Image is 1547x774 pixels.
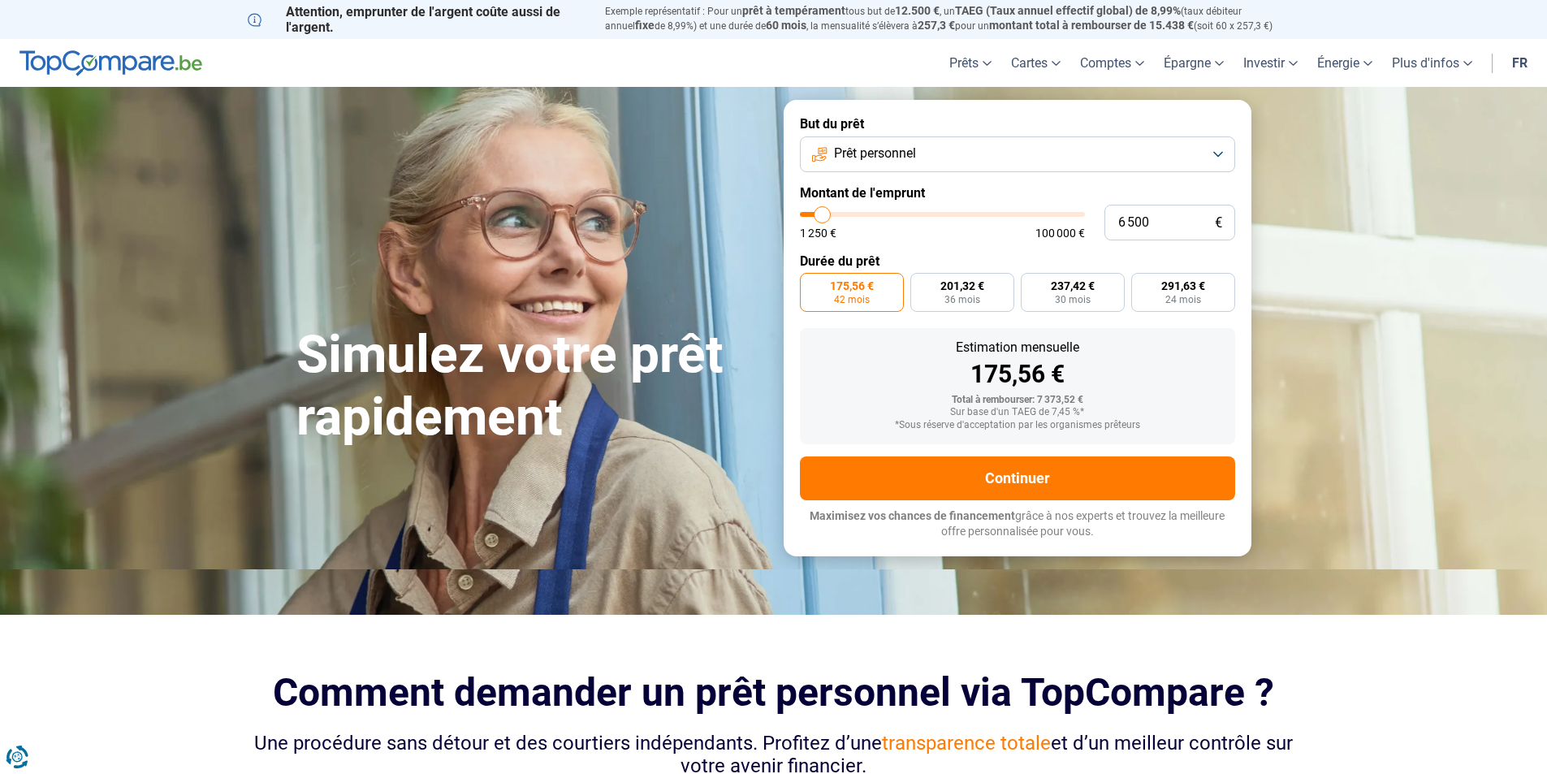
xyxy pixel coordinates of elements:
span: 36 mois [944,295,980,305]
div: 175,56 € [813,362,1222,387]
a: Investir [1234,39,1307,87]
div: Sur base d'un TAEG de 7,45 %* [813,407,1222,418]
img: TopCompare [19,50,202,76]
span: 30 mois [1055,295,1091,305]
div: *Sous réserve d'acceptation par les organismes prêteurs [813,420,1222,431]
span: 237,42 € [1051,280,1095,292]
span: 60 mois [766,19,806,32]
span: 1 250 € [800,227,836,239]
span: 257,3 € [918,19,955,32]
label: Montant de l'emprunt [800,185,1235,201]
span: 12.500 € [895,4,940,17]
a: Épargne [1154,39,1234,87]
a: Cartes [1001,39,1070,87]
span: 291,63 € [1161,280,1205,292]
a: Énergie [1307,39,1382,87]
a: Comptes [1070,39,1154,87]
h1: Simulez votre prêt rapidement [296,324,764,449]
button: Prêt personnel [800,136,1235,172]
span: Maximisez vos chances de financement [810,509,1015,522]
div: Total à rembourser: 7 373,52 € [813,395,1222,406]
span: 100 000 € [1035,227,1085,239]
span: 201,32 € [940,280,984,292]
span: fixe [635,19,655,32]
span: transparence totale [882,732,1051,755]
div: Estimation mensuelle [813,341,1222,354]
span: 175,56 € [830,280,874,292]
span: 24 mois [1165,295,1201,305]
span: montant total à rembourser de 15.438 € [989,19,1194,32]
span: € [1215,216,1222,230]
a: Plus d'infos [1382,39,1482,87]
span: Prêt personnel [834,145,916,162]
span: prêt à tempérament [742,4,845,17]
span: TAEG (Taux annuel effectif global) de 8,99% [955,4,1181,17]
label: But du prêt [800,116,1235,132]
h2: Comment demander un prêt personnel via TopCompare ? [248,670,1300,715]
p: Exemple représentatif : Pour un tous but de , un (taux débiteur annuel de 8,99%) et une durée de ... [605,4,1300,33]
p: Attention, emprunter de l'argent coûte aussi de l'argent. [248,4,586,35]
button: Continuer [800,456,1235,500]
span: 42 mois [834,295,870,305]
a: Prêts [940,39,1001,87]
label: Durée du prêt [800,253,1235,269]
a: fr [1502,39,1537,87]
p: grâce à nos experts et trouvez la meilleure offre personnalisée pour vous. [800,508,1235,540]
